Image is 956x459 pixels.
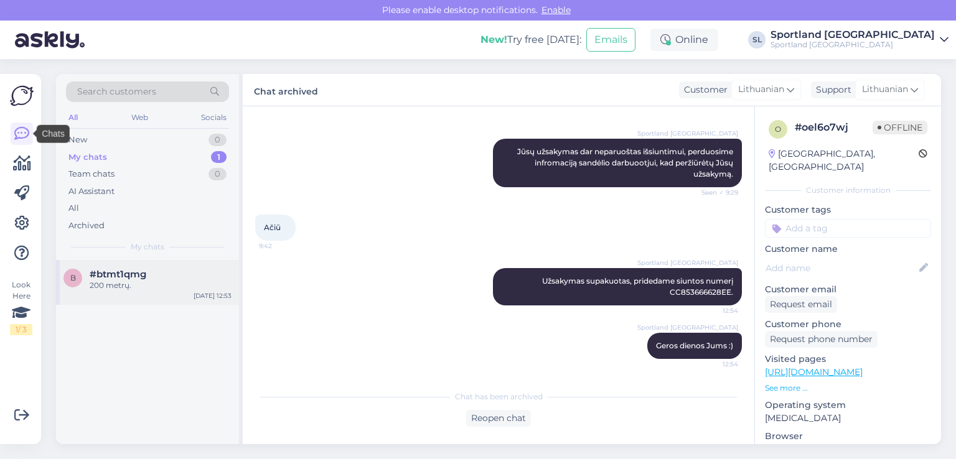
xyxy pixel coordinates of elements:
div: Support [811,83,851,96]
p: Browser [765,430,931,443]
p: Visited pages [765,353,931,366]
button: Emails [586,28,635,52]
div: Request email [765,296,837,313]
div: Sportland [GEOGRAPHIC_DATA] [771,30,935,40]
div: Customer information [765,185,931,196]
div: # oel6o7wj [795,120,873,135]
div: 1 / 3 [10,324,32,335]
a: Sportland [GEOGRAPHIC_DATA]Sportland [GEOGRAPHIC_DATA] [771,30,949,50]
span: Geros dienos Jums :) [656,341,733,350]
div: AI Assistant [68,185,115,198]
span: 9:42 [259,241,306,251]
span: b [70,273,76,282]
div: Reopen chat [466,410,531,427]
span: Lithuanian [862,83,908,96]
span: Seen ✓ 9:29 [691,188,738,197]
span: Enable [538,4,574,16]
div: My chats [68,151,107,164]
span: 12:54 [691,306,738,315]
div: Socials [199,109,229,126]
span: Search customers [77,85,156,98]
span: Sportland [GEOGRAPHIC_DATA] [637,258,738,267]
span: Sportland [GEOGRAPHIC_DATA] [637,129,738,138]
div: Look Here [10,279,32,335]
input: Add a tag [765,219,931,238]
span: #btmt1qmg [90,269,146,280]
div: Archived [68,220,105,232]
div: All [66,109,80,126]
span: Chat has been archived [455,391,543,402]
div: SL [748,31,766,49]
div: Customer [679,83,728,96]
span: Lithuanian [738,83,784,96]
p: [MEDICAL_DATA] [765,412,931,425]
div: Sportland [GEOGRAPHIC_DATA] [771,40,935,50]
p: Operating system [765,399,931,412]
div: [DATE] 12:53 [194,291,232,300]
div: 0 [209,134,227,146]
div: 1 [211,151,227,164]
p: Customer email [765,283,931,296]
span: o [775,124,781,134]
p: See more ... [765,382,931,394]
div: New [68,134,87,146]
input: Add name [766,261,917,275]
p: Customer phone [765,318,931,331]
p: Customer tags [765,203,931,216]
div: 0 [209,168,227,180]
span: Offline [873,121,927,134]
div: Online [650,29,718,51]
span: Jūsų užsakymas dar neparuoštas išsiuntimui, perduosime infromaciją sandėlio darbuootjui, kad perž... [517,147,735,178]
label: Chat archived [254,81,318,98]
div: Chats [37,125,70,143]
div: 200 metrų. [90,280,232,291]
div: Try free [DATE]: [480,32,581,47]
div: Web [129,109,151,126]
span: Sportland [GEOGRAPHIC_DATA] [637,323,738,332]
div: Team chats [68,168,115,180]
div: All [68,202,79,215]
p: Chrome [TECHNICAL_ID] [765,443,931,456]
span: My chats [131,241,164,253]
span: 12:54 [691,359,738,369]
span: Ačiū [264,223,281,232]
b: New! [480,34,507,45]
img: Askly Logo [10,84,34,108]
span: Užsakymas supakuotas, pridedame siuntos numerį CC853666628EE. [542,276,736,297]
div: [GEOGRAPHIC_DATA], [GEOGRAPHIC_DATA] [769,147,919,174]
p: Customer name [765,243,931,256]
div: Request phone number [765,331,878,348]
a: [URL][DOMAIN_NAME] [765,366,863,378]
